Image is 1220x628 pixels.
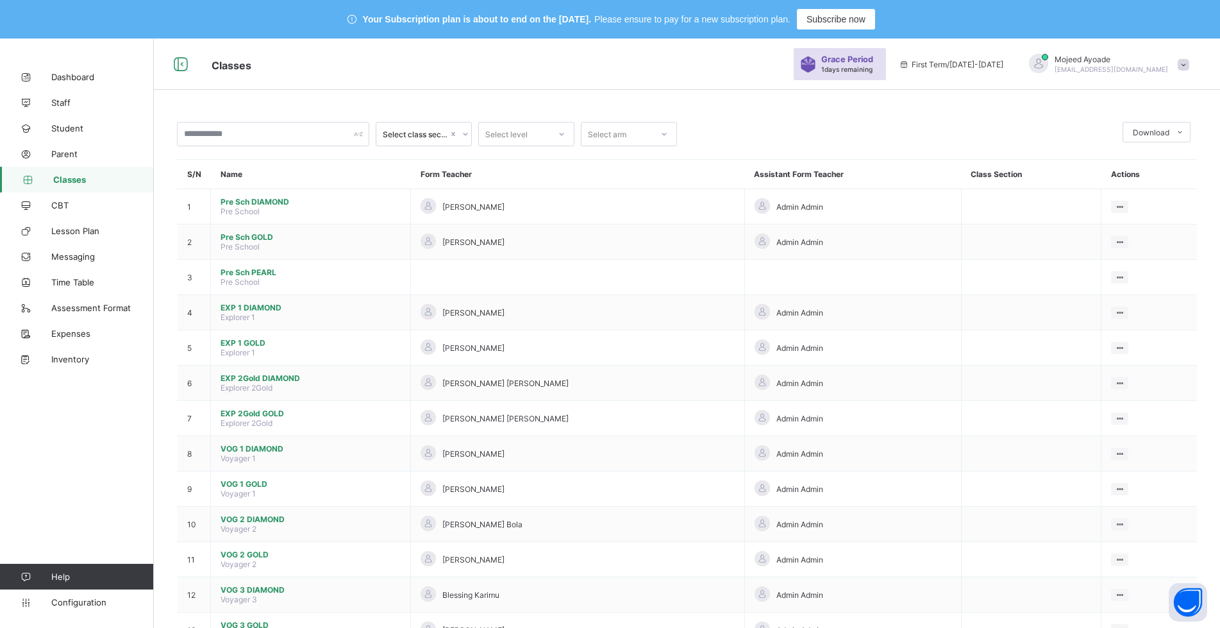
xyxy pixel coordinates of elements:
[51,354,154,364] span: Inventory
[211,160,411,189] th: Name
[442,484,505,494] span: [PERSON_NAME]
[363,14,591,24] span: Your Subscription plan is about to end on the [DATE].
[442,449,505,459] span: [PERSON_NAME]
[221,312,255,322] span: Explorer 1
[221,277,260,287] span: Pre School
[212,59,251,72] span: Classes
[1055,55,1168,64] span: Mojeed Ayoade
[383,130,448,139] div: Select class section
[1055,65,1168,73] span: [EMAIL_ADDRESS][DOMAIN_NAME]
[442,555,505,564] span: [PERSON_NAME]
[178,295,211,330] td: 4
[961,160,1101,189] th: Class Section
[776,237,823,247] span: Admin Admin
[221,489,256,498] span: Voyager 1
[485,122,528,146] div: Select level
[594,14,790,24] span: Please ensure to pay for a new subscription plan.
[51,303,154,313] span: Assessment Format
[776,414,823,423] span: Admin Admin
[1133,128,1169,137] span: Download
[221,303,401,312] span: EXP 1 DIAMOND
[221,479,401,489] span: VOG 1 GOLD
[221,232,401,242] span: Pre Sch GOLD
[178,225,211,260] td: 2
[178,401,211,436] td: 7
[800,56,816,72] img: sticker-purple.71386a28dfed39d6af7621340158ba97.svg
[221,373,401,383] span: EXP 2Gold DIAMOND
[1016,54,1196,75] div: MojeedAyoade
[221,550,401,559] span: VOG 2 GOLD
[221,595,257,604] span: Voyager 3
[51,98,154,108] span: Staff
[178,160,211,189] th: S/N
[178,260,211,295] td: 3
[51,572,153,582] span: Help
[53,174,154,185] span: Classes
[221,267,401,277] span: Pre Sch PEARL
[1169,583,1207,622] button: Open asap
[178,507,211,542] td: 10
[442,520,522,529] span: [PERSON_NAME] Bola
[776,343,823,353] span: Admin Admin
[442,308,505,318] span: [PERSON_NAME]
[221,348,255,357] span: Explorer 1
[776,449,823,459] span: Admin Admin
[588,122,626,146] div: Select arm
[221,338,401,348] span: EXP 1 GOLD
[178,577,211,613] td: 12
[806,14,865,24] span: Subscribe now
[221,444,401,454] span: VOG 1 DIAMOND
[221,454,256,463] span: Voyager 1
[51,123,154,133] span: Student
[776,520,823,529] span: Admin Admin
[221,559,256,569] span: Voyager 2
[221,585,401,595] span: VOG 3 DIAMOND
[821,65,873,73] span: 1 days remaining
[776,484,823,494] span: Admin Admin
[221,207,260,216] span: Pre School
[221,418,272,428] span: Explorer 2Gold
[442,237,505,247] span: [PERSON_NAME]
[776,308,823,318] span: Admin Admin
[776,590,823,600] span: Admin Admin
[221,524,256,534] span: Voyager 2
[442,343,505,353] span: [PERSON_NAME]
[899,60,1003,69] span: session/term information
[411,160,745,189] th: Form Teacher
[821,55,873,64] span: Grace Period
[51,328,154,339] span: Expenses
[221,197,401,207] span: Pre Sch DIAMOND
[442,590,499,600] span: Blessing Karimu
[442,202,505,212] span: [PERSON_NAME]
[178,189,211,225] td: 1
[776,378,823,388] span: Admin Admin
[178,330,211,366] td: 5
[221,383,272,393] span: Explorer 2Gold
[221,242,260,251] span: Pre School
[221,409,401,418] span: EXP 2Gold GOLD
[442,378,569,388] span: [PERSON_NAME] [PERSON_NAME]
[178,471,211,507] td: 9
[744,160,961,189] th: Assistant Form Teacher
[776,555,823,564] span: Admin Admin
[442,414,569,423] span: [PERSON_NAME] [PERSON_NAME]
[1101,160,1197,189] th: Actions
[51,200,154,210] span: CBT
[51,149,154,159] span: Parent
[776,202,823,212] span: Admin Admin
[221,514,401,524] span: VOG 2 DIAMOND
[51,597,153,607] span: Configuration
[51,226,154,236] span: Lesson Plan
[178,436,211,471] td: 8
[51,72,154,82] span: Dashboard
[178,542,211,577] td: 11
[51,277,154,287] span: Time Table
[178,366,211,401] td: 6
[51,251,154,262] span: Messaging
